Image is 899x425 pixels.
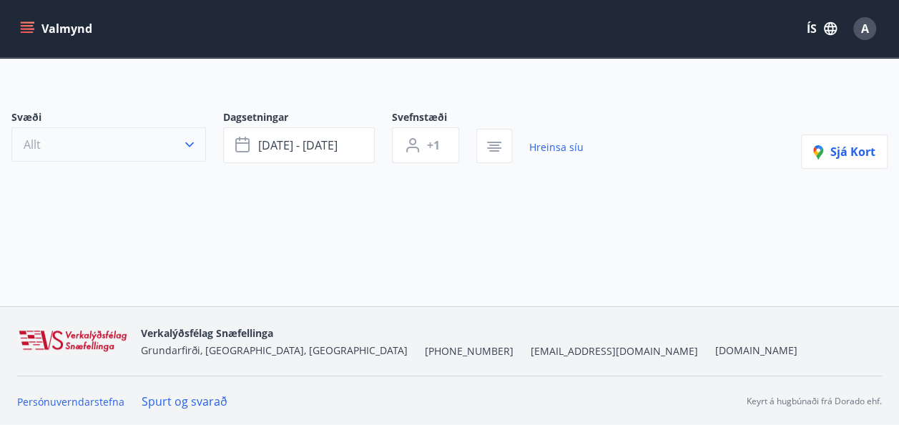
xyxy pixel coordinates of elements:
button: menu [17,16,98,41]
button: [DATE] - [DATE] [223,127,375,163]
span: [EMAIL_ADDRESS][DOMAIN_NAME] [531,344,698,358]
span: [PHONE_NUMBER] [425,344,514,358]
img: WvRpJk2u6KDFA1HvFrCJUzbr97ECa5dHUCvez65j.png [17,329,129,353]
a: [DOMAIN_NAME] [715,343,797,357]
a: Hreinsa síu [529,132,584,163]
span: A [861,21,869,36]
button: ÍS [799,16,845,41]
span: Allt [24,137,41,152]
button: Sjá kort [801,135,888,169]
span: Verkalýðsfélag Snæfellinga [141,326,273,340]
button: +1 [392,127,459,163]
span: Svæði [11,110,223,127]
span: [DATE] - [DATE] [258,137,338,153]
button: A [848,11,882,46]
span: Svefnstæði [392,110,476,127]
a: Spurt og svarað [142,394,227,409]
span: +1 [427,137,440,153]
span: Dagsetningar [223,110,392,127]
span: Sjá kort [813,144,875,160]
button: Allt [11,127,206,162]
span: Grundarfirði, [GEOGRAPHIC_DATA], [GEOGRAPHIC_DATA] [141,343,408,357]
a: Persónuverndarstefna [17,395,124,409]
p: Keyrt á hugbúnaði frá Dorado ehf. [747,395,882,408]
